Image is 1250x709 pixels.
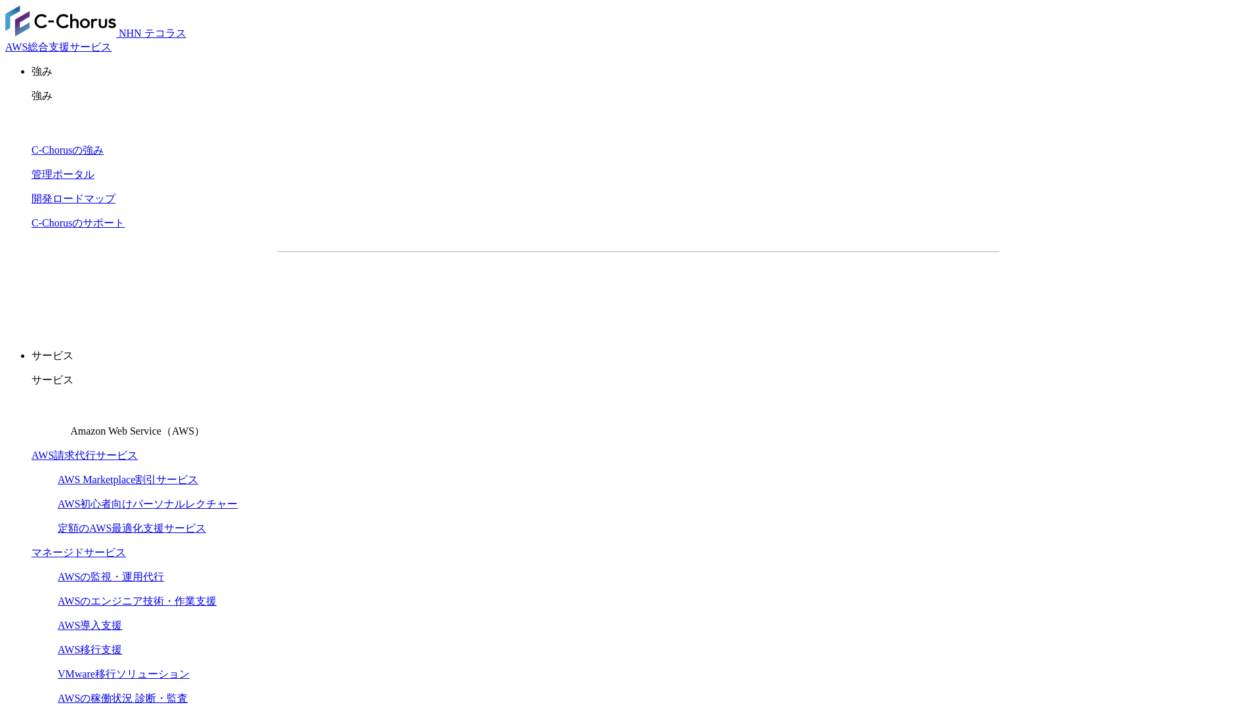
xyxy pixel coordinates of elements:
[421,273,632,306] a: 資料を請求する
[31,217,125,228] a: C-Chorusのサポート
[31,169,94,180] a: 管理ポータル
[31,450,138,461] a: AWS請求代行サービス
[58,620,122,631] a: AWS導入支援
[58,668,190,679] a: VMware移行ソリューション
[31,144,104,156] a: C-Chorusの強み
[58,571,164,582] a: AWSの監視・運用代行
[58,693,188,704] a: AWSの稼働状況 診断・監査
[5,28,186,53] a: AWS総合支援サービス C-Chorus NHN テコラスAWS総合支援サービス
[5,5,116,37] img: AWS総合支援サービス C-Chorus
[58,523,206,534] a: 定額のAWS最適化支援サービス
[58,644,122,655] a: AWS移行支援
[31,65,1245,79] p: 強み
[31,349,1245,363] p: サービス
[58,474,198,485] a: AWS Marketplace割引サービス
[31,398,68,435] img: Amazon Web Service（AWS）
[31,374,1245,387] p: サービス
[58,595,217,607] a: AWSのエンジニア技術・作業支援
[70,425,205,437] span: Amazon Web Service（AWS）
[31,547,126,558] a: マネージドサービス
[31,89,1245,103] p: 強み
[645,273,856,306] a: まずは相談する
[58,498,238,509] a: AWS初心者向けパーソナルレクチャー
[31,193,115,204] a: 開発ロードマップ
